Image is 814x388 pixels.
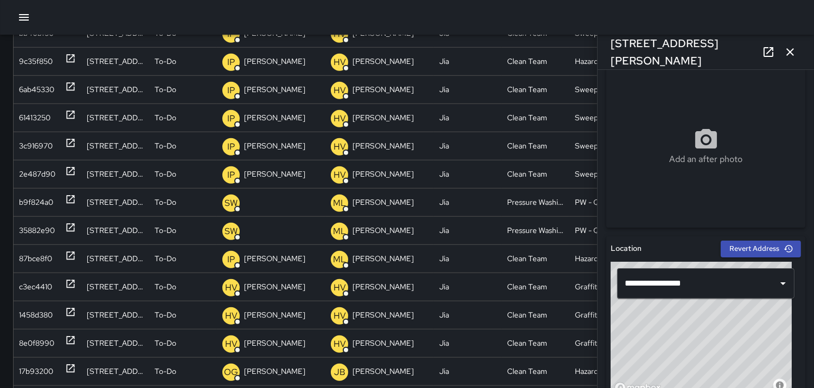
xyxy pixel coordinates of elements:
[81,104,149,132] div: 934 Howard Street
[434,132,502,160] div: Jia
[334,112,346,125] p: HV
[81,132,149,160] div: 934 Howard Street
[434,160,502,188] div: Jia
[244,132,305,160] p: [PERSON_NAME]
[352,301,414,329] p: [PERSON_NAME]
[244,358,305,385] p: [PERSON_NAME]
[352,358,414,385] p: [PERSON_NAME]
[434,188,502,216] div: Jia
[225,338,238,351] p: HV
[225,309,238,322] p: HV
[434,273,502,301] div: Jia
[225,281,238,294] p: HV
[502,357,569,385] div: Clean Team
[352,273,414,301] p: [PERSON_NAME]
[333,225,346,238] p: ML
[502,160,569,188] div: Clean Team
[569,75,637,104] div: Sweep
[434,47,502,75] div: Jia
[81,188,149,216] div: 460 Natoma Street
[244,48,305,75] p: [PERSON_NAME]
[502,273,569,301] div: Clean Team
[155,301,176,329] p: To-Do
[502,216,569,244] div: Pressure Washing
[502,47,569,75] div: Clean Team
[155,329,176,357] p: To-Do
[333,197,346,210] p: ML
[502,329,569,357] div: Clean Team
[155,217,176,244] p: To-Do
[334,281,346,294] p: HV
[227,112,235,125] p: IP
[434,75,502,104] div: Jia
[155,245,176,273] p: To-Do
[225,225,238,238] p: SW
[19,217,55,244] div: 35882e90
[155,132,176,160] p: To-Do
[244,301,305,329] p: [PERSON_NAME]
[244,273,305,301] p: [PERSON_NAME]
[19,160,55,188] div: 2e487d90
[569,132,637,160] div: Sweep
[19,358,53,385] div: 17b93200
[334,366,345,379] p: JB
[434,301,502,329] div: Jia
[81,244,149,273] div: 465 Natoma Street
[352,48,414,75] p: [PERSON_NAME]
[227,253,235,266] p: IP
[502,188,569,216] div: Pressure Washing
[569,216,637,244] div: PW - Quick Wash
[434,104,502,132] div: Jia
[434,244,502,273] div: Jia
[227,56,235,69] p: IP
[155,358,176,385] p: To-Do
[569,273,637,301] div: Graffiti - Public
[19,273,52,301] div: c3ec4410
[569,47,637,75] div: Hazardous Waste
[502,244,569,273] div: Clean Team
[19,301,53,329] div: 1458d380
[334,56,346,69] p: HV
[502,132,569,160] div: Clean Team
[244,160,305,188] p: [PERSON_NAME]
[352,245,414,273] p: [PERSON_NAME]
[352,160,414,188] p: [PERSON_NAME]
[569,160,637,188] div: Sweep
[334,84,346,97] p: HV
[502,75,569,104] div: Clean Team
[352,217,414,244] p: [PERSON_NAME]
[334,169,346,182] p: HV
[155,160,176,188] p: To-Do
[227,169,235,182] p: IP
[352,76,414,104] p: [PERSON_NAME]
[569,329,637,357] div: Graffiti - Private
[81,301,149,329] div: 1230 Market Street
[227,140,235,153] p: IP
[81,216,149,244] div: 460 Natoma Street
[224,366,238,379] p: OG
[81,357,149,385] div: 1195 Market Street
[19,104,50,132] div: 61413250
[569,104,637,132] div: Sweep
[334,338,346,351] p: HV
[569,301,637,329] div: Graffiti - Private
[19,245,52,273] div: 87bce8f0
[334,140,346,153] p: HV
[334,309,346,322] p: HV
[352,189,414,216] p: [PERSON_NAME]
[502,104,569,132] div: Clean Team
[81,47,149,75] div: 975 Howard Street
[81,273,149,301] div: 1003 Market Street
[244,245,305,273] p: [PERSON_NAME]
[81,75,149,104] div: 934 Howard Street
[352,104,414,132] p: [PERSON_NAME]
[333,253,346,266] p: ML
[19,76,54,104] div: 6ab45330
[434,329,502,357] div: Jia
[225,197,238,210] p: SW
[155,189,176,216] p: To-Do
[244,76,305,104] p: [PERSON_NAME]
[244,104,305,132] p: [PERSON_NAME]
[155,76,176,104] p: To-Do
[227,84,235,97] p: IP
